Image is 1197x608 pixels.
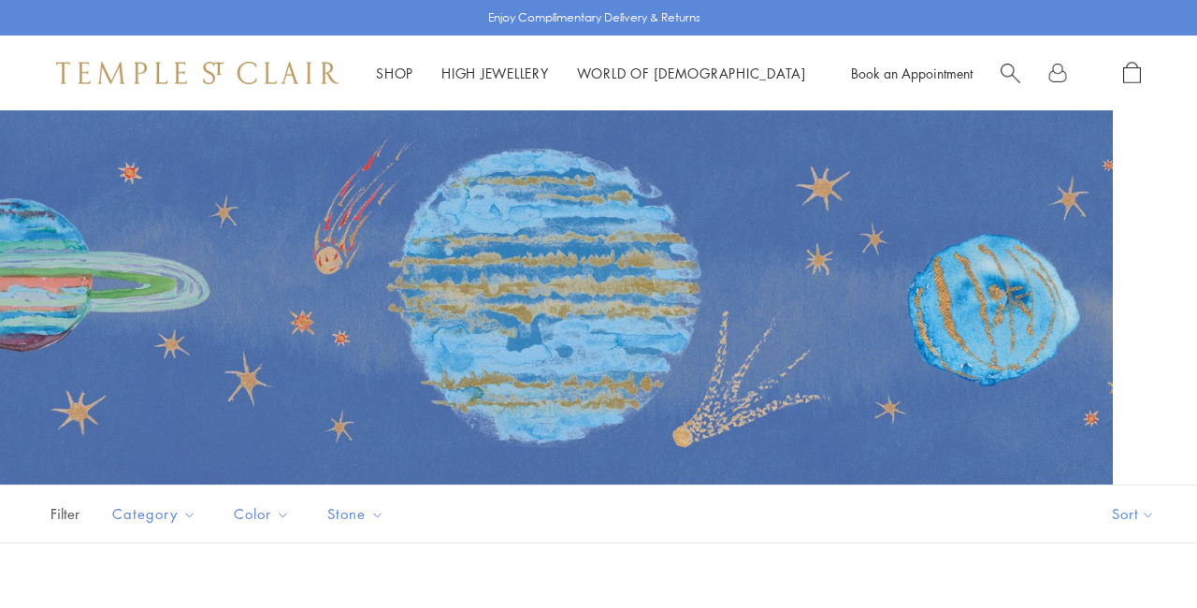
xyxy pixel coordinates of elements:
[441,64,549,82] a: High JewelleryHigh Jewellery
[56,62,339,84] img: Temple St. Clair
[577,64,806,82] a: World of [DEMOGRAPHIC_DATA]World of [DEMOGRAPHIC_DATA]
[224,502,304,526] span: Color
[318,502,398,526] span: Stone
[313,493,398,535] button: Stone
[1123,62,1141,85] a: Open Shopping Bag
[98,493,210,535] button: Category
[376,64,413,82] a: ShopShop
[1001,62,1020,85] a: Search
[220,493,304,535] button: Color
[376,62,806,85] nav: Main navigation
[488,8,700,27] p: Enjoy Complimentary Delivery & Returns
[103,502,210,526] span: Category
[851,64,973,82] a: Book an Appointment
[1070,485,1197,543] button: Show sort by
